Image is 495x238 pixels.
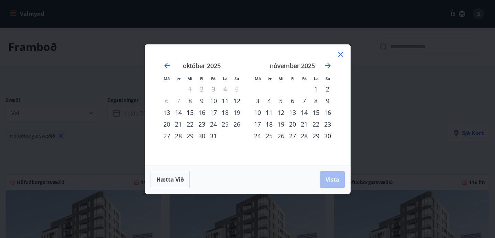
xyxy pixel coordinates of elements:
td: Choose laugardagur, 1. nóvember 2025 as your check-in date. It’s available. [310,83,322,95]
div: 16 [196,107,208,118]
td: Choose föstudagur, 28. nóvember 2025 as your check-in date. It’s available. [298,130,310,142]
td: Choose mánudagur, 17. nóvember 2025 as your check-in date. It’s available. [252,118,263,130]
div: 16 [322,107,333,118]
td: Choose föstudagur, 31. október 2025 as your check-in date. It’s available. [208,130,219,142]
div: 13 [161,107,173,118]
td: Choose laugardagur, 18. október 2025 as your check-in date. It’s available. [219,107,231,118]
div: 21 [173,118,184,130]
div: 13 [287,107,298,118]
td: Choose sunnudagur, 30. nóvember 2025 as your check-in date. It’s available. [322,130,333,142]
td: Choose sunnudagur, 16. nóvember 2025 as your check-in date. It’s available. [322,107,333,118]
div: 20 [287,118,298,130]
td: Choose föstudagur, 24. október 2025 as your check-in date. It’s available. [208,118,219,130]
small: Fi [200,76,203,81]
div: 25 [263,130,275,142]
small: Þr [176,76,180,81]
td: Not available. þriðjudagur, 7. október 2025 [173,95,184,107]
div: 23 [196,118,208,130]
td: Choose þriðjudagur, 4. nóvember 2025 as your check-in date. It’s available. [263,95,275,107]
td: Choose þriðjudagur, 18. nóvember 2025 as your check-in date. It’s available. [263,118,275,130]
td: Choose mánudagur, 3. nóvember 2025 as your check-in date. It’s available. [252,95,263,107]
td: Choose fimmtudagur, 23. október 2025 as your check-in date. It’s available. [196,118,208,130]
div: 1 [310,83,322,95]
div: 18 [263,118,275,130]
td: Choose fimmtudagur, 13. nóvember 2025 as your check-in date. It’s available. [287,107,298,118]
div: 12 [275,107,287,118]
small: Fö [211,76,216,81]
span: Hætta við [156,176,184,183]
td: Choose miðvikudagur, 5. nóvember 2025 as your check-in date. It’s available. [275,95,287,107]
small: Su [326,76,330,81]
div: 27 [287,130,298,142]
td: Choose laugardagur, 15. nóvember 2025 as your check-in date. It’s available. [310,107,322,118]
div: 24 [252,130,263,142]
div: 9 [196,95,208,107]
small: Má [255,76,261,81]
div: 19 [231,107,243,118]
div: 7 [298,95,310,107]
td: Choose föstudagur, 14. nóvember 2025 as your check-in date. It’s available. [298,107,310,118]
td: Choose laugardagur, 8. nóvember 2025 as your check-in date. It’s available. [310,95,322,107]
td: Choose föstudagur, 7. nóvember 2025 as your check-in date. It’s available. [298,95,310,107]
div: 29 [310,130,322,142]
div: 10 [208,95,219,107]
small: Mi [187,76,192,81]
td: Not available. sunnudagur, 5. október 2025 [231,83,243,95]
small: Su [234,76,239,81]
small: Fö [302,76,307,81]
td: Not available. miðvikudagur, 1. október 2025 [184,83,196,95]
td: Choose föstudagur, 21. nóvember 2025 as your check-in date. It’s available. [298,118,310,130]
div: 5 [275,95,287,107]
td: Not available. föstudagur, 3. október 2025 [208,83,219,95]
div: 3 [252,95,263,107]
div: 10 [252,107,263,118]
div: 26 [275,130,287,142]
div: 23 [322,118,333,130]
td: Choose miðvikudagur, 12. nóvember 2025 as your check-in date. It’s available. [275,107,287,118]
td: Choose þriðjudagur, 25. nóvember 2025 as your check-in date. It’s available. [263,130,275,142]
small: Má [164,76,170,81]
div: 15 [310,107,322,118]
div: 9 [322,95,333,107]
td: Choose miðvikudagur, 22. október 2025 as your check-in date. It’s available. [184,118,196,130]
td: Choose þriðjudagur, 11. nóvember 2025 as your check-in date. It’s available. [263,107,275,118]
td: Choose þriðjudagur, 21. október 2025 as your check-in date. It’s available. [173,118,184,130]
div: 27 [161,130,173,142]
div: 11 [219,95,231,107]
td: Choose sunnudagur, 19. október 2025 as your check-in date. It’s available. [231,107,243,118]
td: Choose miðvikudagur, 15. október 2025 as your check-in date. It’s available. [184,107,196,118]
td: Choose miðvikudagur, 8. október 2025 as your check-in date. It’s available. [184,95,196,107]
div: 24 [208,118,219,130]
td: Choose mánudagur, 24. nóvember 2025 as your check-in date. It’s available. [252,130,263,142]
div: Move backward to switch to the previous month. [163,62,171,70]
div: 6 [287,95,298,107]
td: Choose miðvikudagur, 29. október 2025 as your check-in date. It’s available. [184,130,196,142]
div: 25 [219,118,231,130]
small: Þr [267,76,272,81]
td: Not available. mánudagur, 6. október 2025 [161,95,173,107]
td: Choose fimmtudagur, 30. október 2025 as your check-in date. It’s available. [196,130,208,142]
td: Choose laugardagur, 22. nóvember 2025 as your check-in date. It’s available. [310,118,322,130]
strong: nóvember 2025 [270,62,315,70]
div: 2 [322,83,333,95]
td: Choose sunnudagur, 23. nóvember 2025 as your check-in date. It’s available. [322,118,333,130]
td: Choose sunnudagur, 26. október 2025 as your check-in date. It’s available. [231,118,243,130]
div: 30 [196,130,208,142]
td: Choose sunnudagur, 12. október 2025 as your check-in date. It’s available. [231,95,243,107]
small: Mi [278,76,284,81]
div: 19 [275,118,287,130]
td: Choose fimmtudagur, 6. nóvember 2025 as your check-in date. It’s available. [287,95,298,107]
small: La [314,76,319,81]
td: Choose miðvikudagur, 19. nóvember 2025 as your check-in date. It’s available. [275,118,287,130]
div: 14 [173,107,184,118]
td: Not available. fimmtudagur, 2. október 2025 [196,83,208,95]
td: Choose þriðjudagur, 14. október 2025 as your check-in date. It’s available. [173,107,184,118]
td: Choose laugardagur, 25. október 2025 as your check-in date. It’s available. [219,118,231,130]
div: 29 [184,130,196,142]
div: 22 [184,118,196,130]
div: 11 [263,107,275,118]
div: 18 [219,107,231,118]
td: Choose miðvikudagur, 26. nóvember 2025 as your check-in date. It’s available. [275,130,287,142]
td: Choose föstudagur, 10. október 2025 as your check-in date. It’s available. [208,95,219,107]
div: 17 [252,118,263,130]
